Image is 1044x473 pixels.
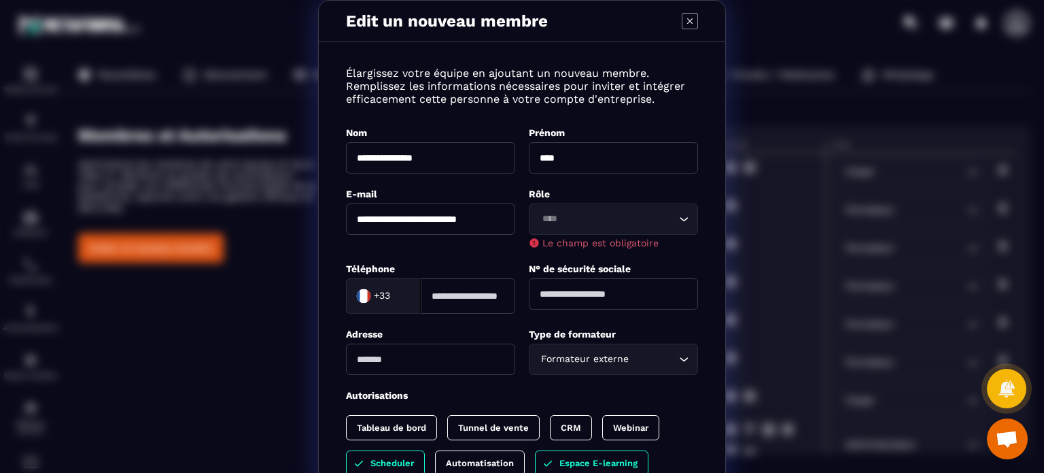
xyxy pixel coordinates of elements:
[346,12,548,31] p: Edit un nouveau membre
[529,263,631,274] label: N° de sécurité sociale
[987,419,1028,459] a: Ouvrir le chat
[529,329,616,340] label: Type de formateur
[346,263,395,274] label: Téléphone
[346,67,698,105] p: Élargissez votre équipe en ajoutant un nouveau membre. Remplissez les informations nécessaires po...
[346,127,367,138] label: Nom
[559,458,638,468] p: Espace E-learning
[446,458,514,468] p: Automatisation
[561,423,581,433] p: CRM
[529,203,698,235] div: Search for option
[458,423,529,433] p: Tunnel de vente
[542,238,659,248] span: Le champ est obligatoire
[538,352,631,367] span: Formateur externe
[374,289,390,303] span: +33
[346,278,421,314] div: Search for option
[346,329,383,340] label: Adresse
[538,212,676,227] input: Search for option
[370,458,414,468] p: Scheduler
[613,423,648,433] p: Webinar
[346,189,377,199] label: E-mail
[357,423,426,433] p: Tableau de bord
[393,286,406,306] input: Search for option
[631,352,676,367] input: Search for option
[346,390,408,401] label: Autorisations
[529,344,698,375] div: Search for option
[529,189,550,199] label: Rôle
[350,282,377,310] img: Country Flag
[529,127,565,138] label: Prénom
